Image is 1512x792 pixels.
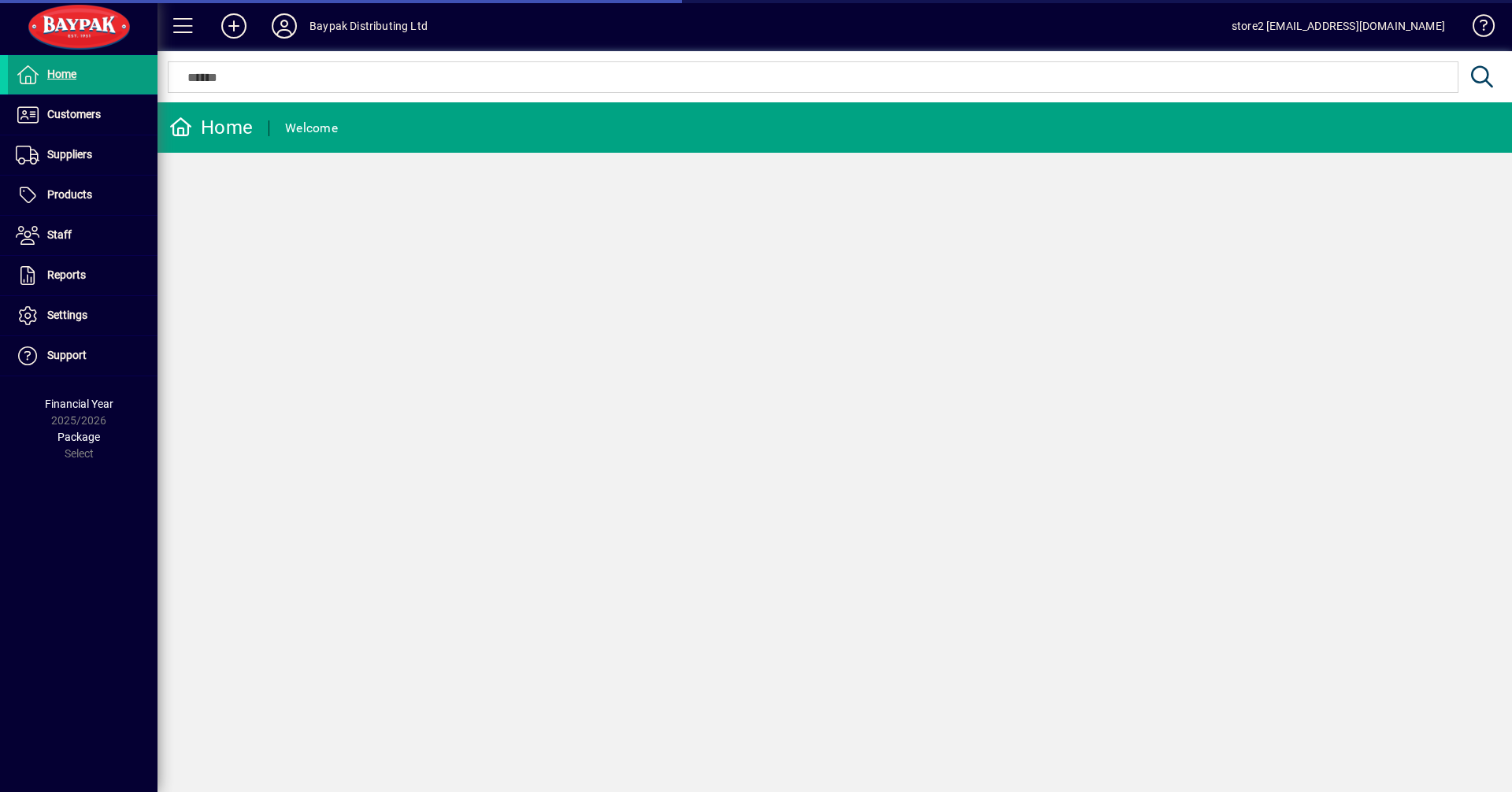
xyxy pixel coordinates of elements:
[47,188,92,201] span: Products
[309,13,428,39] div: Baypak Distributing Ltd
[8,176,157,215] a: Products
[8,336,157,376] a: Support
[1461,3,1492,54] a: Knowledge Base
[47,68,76,80] span: Home
[169,115,253,140] div: Home
[47,228,72,241] span: Staff
[259,12,309,40] button: Profile
[8,296,157,335] a: Settings
[8,95,157,135] a: Customers
[285,116,338,141] div: Welcome
[209,12,259,40] button: Add
[47,349,87,361] span: Support
[8,216,157,255] a: Staff
[47,148,92,161] span: Suppliers
[8,256,157,295] a: Reports
[57,431,100,443] span: Package
[47,309,87,321] span: Settings
[47,268,86,281] span: Reports
[45,398,113,410] span: Financial Year
[47,108,101,120] span: Customers
[8,135,157,175] a: Suppliers
[1232,13,1445,39] div: store2 [EMAIL_ADDRESS][DOMAIN_NAME]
